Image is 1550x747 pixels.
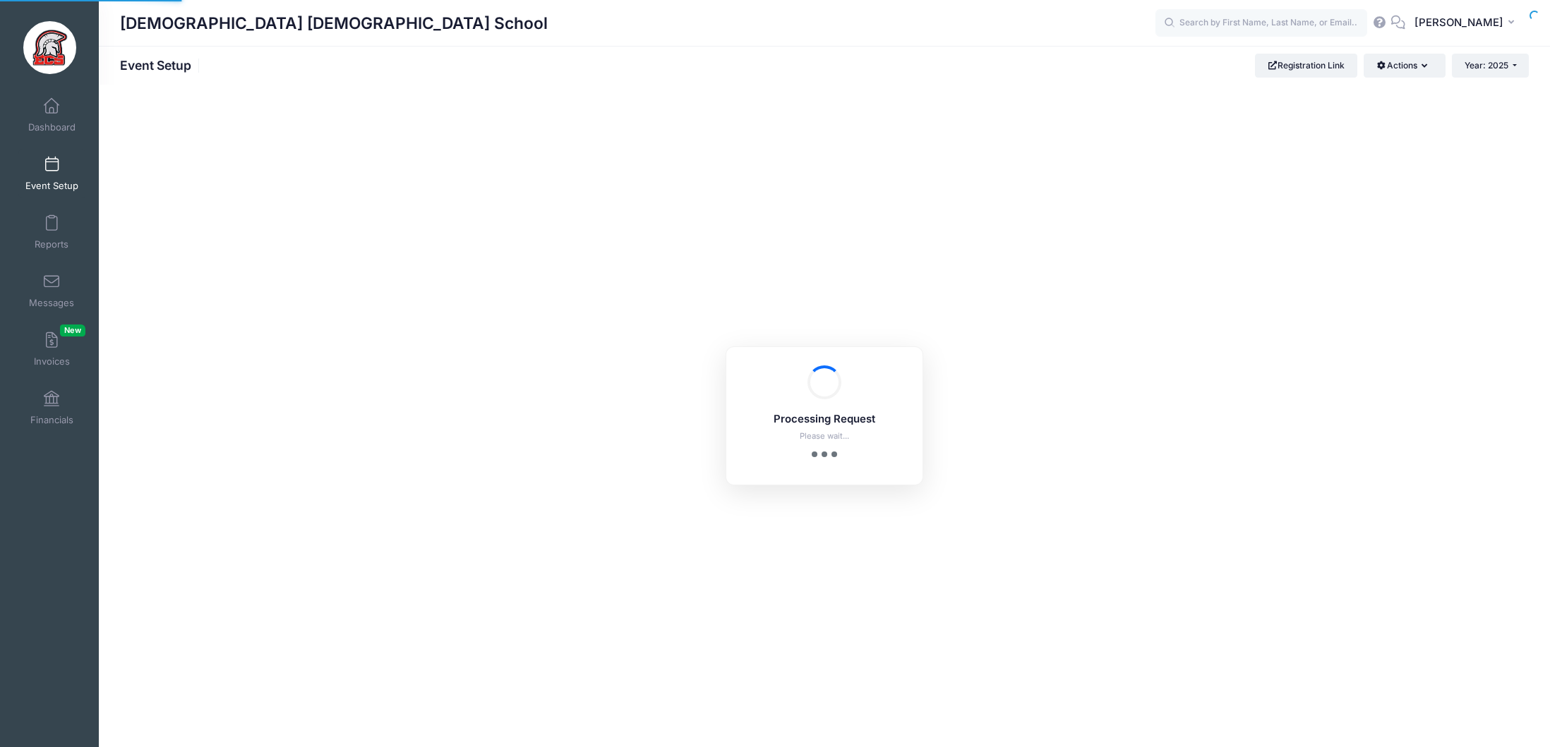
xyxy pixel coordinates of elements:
span: Dashboard [28,121,76,133]
a: Messages [18,266,85,315]
p: Please wait... [745,430,904,442]
button: Actions [1364,54,1445,78]
input: Search by First Name, Last Name, or Email... [1155,9,1367,37]
button: Year: 2025 [1452,54,1529,78]
img: Evangelical Christian School [23,21,76,74]
span: Year: 2025 [1465,60,1508,71]
a: Event Setup [18,149,85,198]
h1: [DEMOGRAPHIC_DATA] [DEMOGRAPHIC_DATA] School [120,7,548,40]
span: New [60,324,85,336]
a: Dashboard [18,90,85,140]
a: InvoicesNew [18,324,85,374]
a: Registration Link [1255,54,1357,78]
button: [PERSON_NAME] [1405,7,1529,40]
span: Reports [35,238,68,250]
h1: Event Setup [120,58,203,73]
span: Event Setup [25,180,78,192]
span: Financials [30,414,73,426]
a: Reports [18,207,85,257]
span: Invoices [34,356,70,368]
h5: Processing Request [745,413,904,426]
span: [PERSON_NAME] [1414,15,1503,30]
a: Financials [18,383,85,432]
span: Messages [29,297,74,309]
